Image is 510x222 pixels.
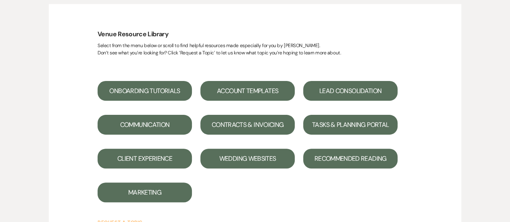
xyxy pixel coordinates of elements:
[200,149,295,168] button: Wedding Websites
[303,154,406,163] a: Recommended Reading
[303,87,406,95] a: Lead Consolidation
[200,87,303,95] a: Account Templates
[98,30,412,42] h4: Venue Resource Library
[200,120,303,129] a: Contracts & Invoicing
[98,120,200,129] a: Communication
[98,115,192,135] button: Communication
[98,49,412,56] div: Don’t see what you’re looking for? Click ‘Request a Topic’ to let us know what topic you’re hopin...
[98,42,412,49] div: Select from the menu below or scroll to find helpful resources made especially for you by [PERSON...
[98,183,192,202] button: Marketing
[98,154,200,163] a: Client Experience
[98,149,192,168] button: Client Experience
[200,154,303,163] a: Wedding Websites
[200,115,295,135] button: Contracts & Invoicing
[200,81,295,101] button: Account Templates
[98,81,192,101] button: Onboarding Tutorials
[98,188,200,197] a: Marketing
[303,149,398,168] button: Recommended Reading
[98,87,200,95] a: Onboarding Tutorials
[303,120,406,129] a: Tasks & Planning Portal
[303,81,398,101] button: Lead Consolidation
[303,115,398,135] button: Tasks & Planning Portal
